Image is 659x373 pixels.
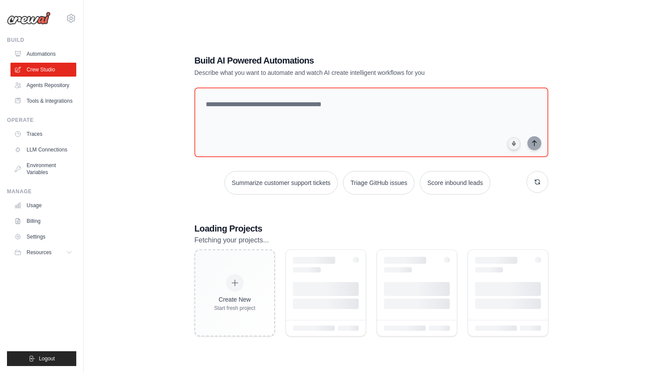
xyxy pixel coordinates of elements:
a: LLM Connections [10,143,76,157]
button: Resources [10,245,76,259]
div: Build [7,37,76,44]
div: Manage [7,188,76,195]
a: Usage [10,198,76,212]
div: Start fresh project [214,305,255,312]
a: Traces [10,127,76,141]
button: Logout [7,351,76,366]
span: Logout [39,355,55,362]
div: Create New [214,295,255,304]
a: Tools & Integrations [10,94,76,108]
span: Resources [27,249,51,256]
button: Score inbound leads [420,171,490,195]
a: Settings [10,230,76,244]
button: Get new suggestions [527,171,548,193]
a: Environment Variables [10,158,76,179]
button: Triage GitHub issues [343,171,414,195]
h1: Build AI Powered Automations [194,54,487,67]
img: Logo [7,12,51,25]
div: Operate [7,117,76,124]
h3: Loading Projects [194,222,548,235]
a: Agents Repository [10,78,76,92]
button: Summarize customer support tickets [224,171,338,195]
p: Fetching your projects... [194,235,548,246]
p: Describe what you want to automate and watch AI create intelligent workflows for you [194,68,487,77]
a: Billing [10,214,76,228]
a: Crew Studio [10,63,76,77]
a: Automations [10,47,76,61]
button: Click to speak your automation idea [507,137,520,150]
